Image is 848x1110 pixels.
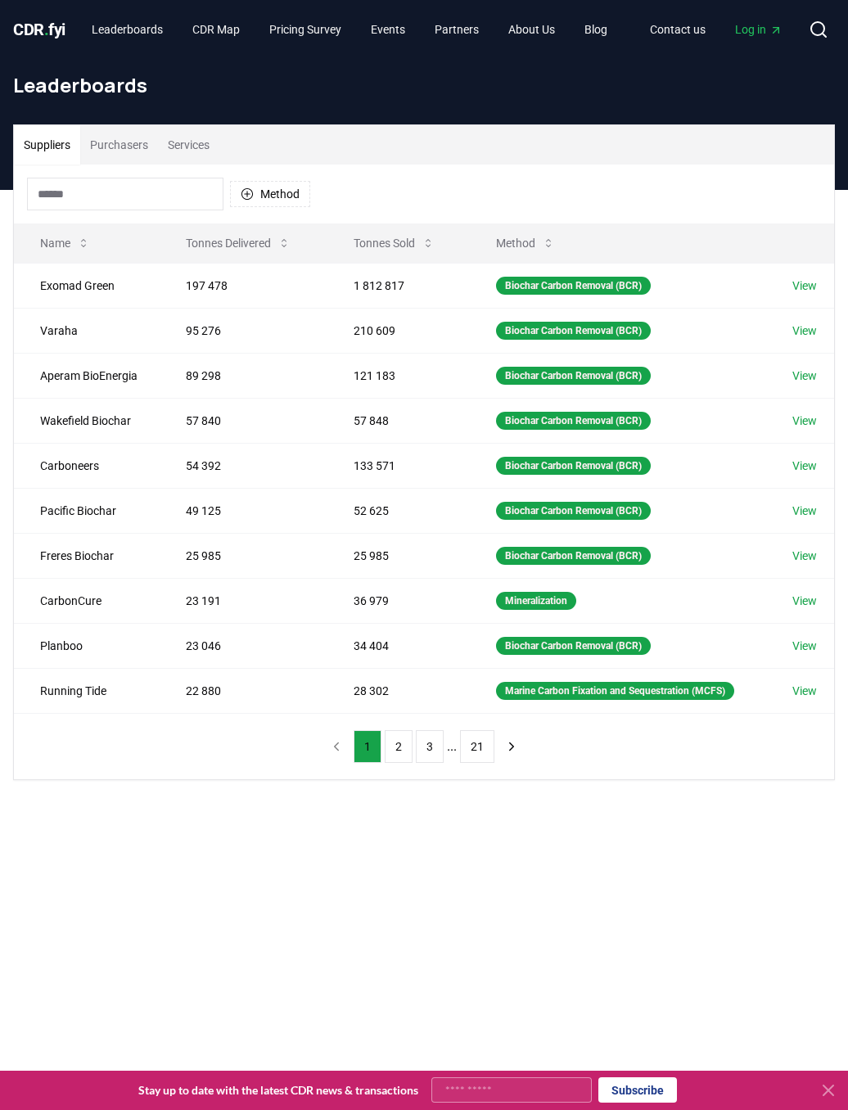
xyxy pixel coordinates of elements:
td: Carboneers [14,443,160,488]
td: Varaha [14,308,160,353]
td: 28 302 [327,668,470,713]
td: 25 985 [160,533,327,578]
a: Blog [571,15,620,44]
div: Biochar Carbon Removal (BCR) [496,637,651,655]
a: View [792,323,817,339]
nav: Main [637,15,796,44]
a: Contact us [637,15,719,44]
td: 57 840 [160,398,327,443]
td: Running Tide [14,668,160,713]
td: Freres Biochar [14,533,160,578]
td: Pacific Biochar [14,488,160,533]
td: 49 125 [160,488,327,533]
a: Leaderboards [79,15,176,44]
a: View [792,458,817,474]
a: View [792,503,817,519]
a: View [792,683,817,699]
td: CarbonCure [14,578,160,623]
button: Tonnes Delivered [173,227,304,259]
td: 34 404 [327,623,470,668]
h1: Leaderboards [13,72,835,98]
li: ... [447,737,457,756]
td: 57 848 [327,398,470,443]
span: Log in [735,21,783,38]
td: 25 985 [327,533,470,578]
a: View [792,413,817,429]
div: Marine Carbon Fixation and Sequestration (MCFS) [496,682,734,700]
div: Biochar Carbon Removal (BCR) [496,322,651,340]
button: Purchasers [80,125,158,165]
button: 1 [354,730,381,763]
td: 89 298 [160,353,327,398]
td: 121 183 [327,353,470,398]
button: Method [483,227,568,259]
button: Name [27,227,103,259]
a: Log in [722,15,796,44]
td: 197 478 [160,263,327,308]
a: View [792,548,817,564]
button: Services [158,125,219,165]
td: 23 191 [160,578,327,623]
td: 52 625 [327,488,470,533]
td: Planboo [14,623,160,668]
button: Tonnes Sold [341,227,448,259]
button: 3 [416,730,444,763]
td: 36 979 [327,578,470,623]
a: Partners [422,15,492,44]
td: Aperam BioEnergia [14,353,160,398]
div: Biochar Carbon Removal (BCR) [496,412,651,430]
div: Biochar Carbon Removal (BCR) [496,367,651,385]
a: CDR Map [179,15,253,44]
div: Biochar Carbon Removal (BCR) [496,502,651,520]
a: CDR.fyi [13,18,65,41]
td: 133 571 [327,443,470,488]
td: 95 276 [160,308,327,353]
a: View [792,593,817,609]
button: 2 [385,730,413,763]
nav: Main [79,15,620,44]
td: 1 812 817 [327,263,470,308]
a: About Us [495,15,568,44]
td: Exomad Green [14,263,160,308]
td: 22 880 [160,668,327,713]
div: Biochar Carbon Removal (BCR) [496,457,651,475]
td: 54 392 [160,443,327,488]
a: Pricing Survey [256,15,354,44]
span: CDR fyi [13,20,65,39]
td: 210 609 [327,308,470,353]
a: View [792,368,817,384]
td: Wakefield Biochar [14,398,160,443]
button: next page [498,730,525,763]
button: 21 [460,730,494,763]
button: Method [230,181,310,207]
div: Mineralization [496,592,576,610]
div: Biochar Carbon Removal (BCR) [496,277,651,295]
a: Events [358,15,418,44]
button: Suppliers [14,125,80,165]
div: Biochar Carbon Removal (BCR) [496,547,651,565]
a: View [792,277,817,294]
td: 23 046 [160,623,327,668]
a: View [792,638,817,654]
span: . [44,20,49,39]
